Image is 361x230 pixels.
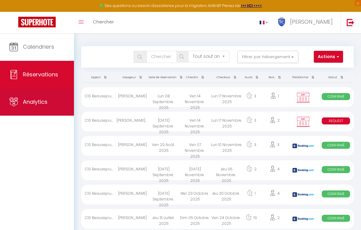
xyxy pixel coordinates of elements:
[288,72,318,83] th: Sort by channel
[18,17,56,27] img: Super Booking
[242,72,261,83] th: Sort by nights
[148,72,179,83] th: Sort by booking date
[93,19,114,25] span: Chercher
[277,17,286,26] img: ...
[81,72,117,83] th: Sort by rentals
[117,72,148,83] th: Sort by guest
[23,43,54,51] span: Calendriers
[23,71,58,78] span: Réservations
[211,72,242,83] th: Sort by checkout
[146,51,177,63] input: Chercher
[272,12,340,33] a: ... [PERSON_NAME]
[179,72,211,83] th: Sort by checkin
[261,72,289,83] th: Sort by people
[314,51,343,63] button: Actions
[88,12,118,33] a: Chercher
[290,18,333,26] span: [PERSON_NAME]
[318,72,354,83] th: Sort by status
[23,98,47,106] span: Analytics
[347,19,354,26] img: logout
[237,51,298,63] button: Filtrer par hébergement
[241,3,262,8] a: >>> ICI <<<<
